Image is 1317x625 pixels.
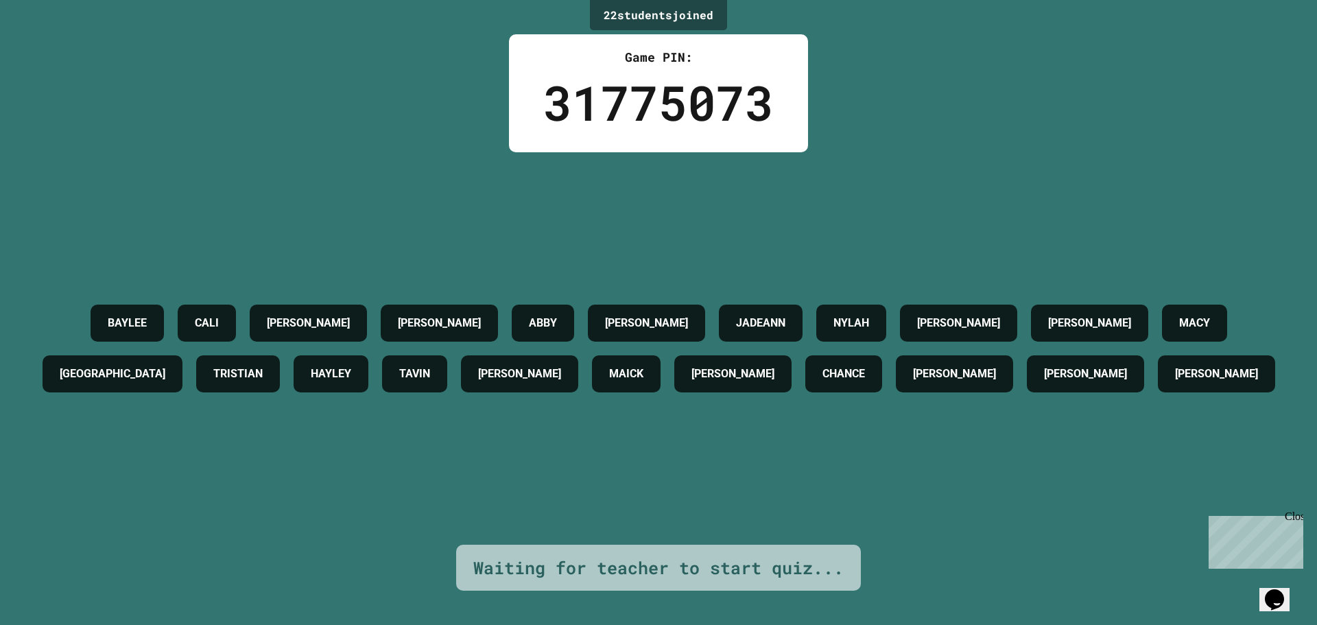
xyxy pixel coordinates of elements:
[195,315,219,331] h4: CALI
[1203,510,1303,569] iframe: chat widget
[609,366,643,382] h4: MAICK
[213,366,263,382] h4: TRISTIAN
[822,366,865,382] h4: CHANCE
[473,555,844,581] div: Waiting for teacher to start quiz...
[605,315,688,331] h4: [PERSON_NAME]
[543,67,774,139] div: 31775073
[1175,366,1258,382] h4: [PERSON_NAME]
[543,48,774,67] div: Game PIN:
[1044,366,1127,382] h4: [PERSON_NAME]
[311,366,351,382] h4: HAYLEY
[917,315,1000,331] h4: [PERSON_NAME]
[913,366,996,382] h4: [PERSON_NAME]
[736,315,785,331] h4: JADEANN
[399,366,430,382] h4: TAVIN
[478,366,561,382] h4: [PERSON_NAME]
[60,366,165,382] h4: [GEOGRAPHIC_DATA]
[5,5,95,87] div: Chat with us now!Close
[691,366,774,382] h4: [PERSON_NAME]
[1259,570,1303,611] iframe: chat widget
[398,315,481,331] h4: [PERSON_NAME]
[1048,315,1131,331] h4: [PERSON_NAME]
[529,315,557,331] h4: ABBY
[833,315,869,331] h4: NYLAH
[267,315,350,331] h4: [PERSON_NAME]
[108,315,147,331] h4: BAYLEE
[1179,315,1210,331] h4: MACY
